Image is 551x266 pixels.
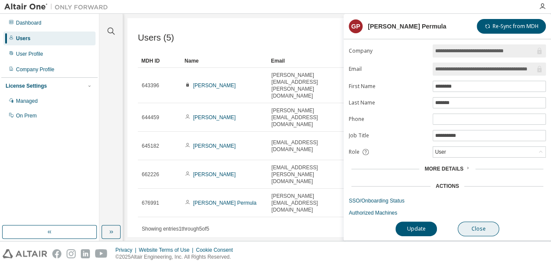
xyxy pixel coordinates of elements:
label: First Name [349,83,427,90]
a: SSO/Onboarding Status [349,197,546,204]
button: Update [395,222,437,236]
div: GP [349,19,363,33]
span: Role [349,149,360,155]
span: [EMAIL_ADDRESS][DOMAIN_NAME] [271,139,350,153]
div: User [433,147,545,157]
span: [PERSON_NAME][EMAIL_ADDRESS][DOMAIN_NAME] [271,107,350,128]
div: Cookie Consent [196,247,238,253]
div: [PERSON_NAME] Permula [368,23,446,30]
div: MDH ID [141,54,178,68]
div: User Profile [16,51,43,57]
span: [PERSON_NAME][EMAIL_ADDRESS][DOMAIN_NAME] [271,193,350,213]
button: Re-Sync from MDH [477,19,546,34]
a: Authorized Machines [349,209,546,216]
div: Managed [16,98,38,104]
span: 645182 [142,142,159,149]
div: Actions [436,183,459,190]
span: 644459 [142,114,159,121]
label: Job Title [349,132,427,139]
div: Name [185,54,264,68]
img: Altair One [4,3,112,11]
div: Dashboard [16,19,41,26]
button: Close [458,222,499,236]
label: Email [349,66,427,73]
img: facebook.svg [52,249,61,258]
a: [PERSON_NAME] [193,114,236,120]
label: Phone [349,116,427,123]
a: [PERSON_NAME] [193,82,236,89]
label: Last Name [349,99,427,106]
img: instagram.svg [67,249,76,258]
span: 643396 [142,82,159,89]
div: On Prem [16,112,37,119]
div: Users [16,35,30,42]
img: altair_logo.svg [3,249,47,258]
div: Privacy [115,247,139,253]
span: [PERSON_NAME][EMAIL_ADDRESS][PERSON_NAME][DOMAIN_NAME] [271,72,350,99]
a: [PERSON_NAME] [193,143,236,149]
div: User [433,147,447,157]
a: [PERSON_NAME] [193,171,236,177]
span: Showing entries 1 through 5 of 5 [142,226,209,232]
span: Users (5) [138,33,174,43]
p: © 2025 Altair Engineering, Inc. All Rights Reserved. [115,253,238,261]
span: 676991 [142,199,159,206]
div: License Settings [6,82,47,89]
img: linkedin.svg [81,249,90,258]
div: Company Profile [16,66,54,73]
div: Website Terms of Use [139,247,196,253]
img: youtube.svg [95,249,108,258]
label: Company [349,47,427,54]
a: [PERSON_NAME] Permula [193,200,257,206]
span: More Details [424,166,463,172]
span: [EMAIL_ADDRESS][PERSON_NAME][DOMAIN_NAME] [271,164,350,185]
div: Email [271,54,350,68]
span: 662226 [142,171,159,178]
